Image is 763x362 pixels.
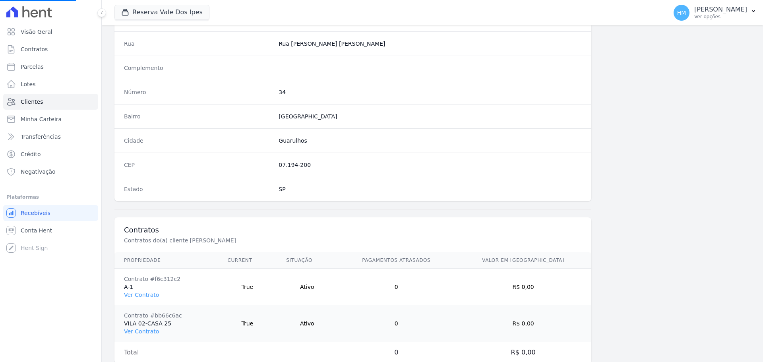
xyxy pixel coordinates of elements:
a: Minha Carteira [3,111,98,127]
td: Ativo [277,305,337,342]
span: Visão Geral [21,28,52,36]
div: Contrato #bb66c6ac [124,312,208,319]
dt: Cidade [124,137,272,145]
a: Recebíveis [3,205,98,221]
span: Contratos [21,45,48,53]
a: Ver Contrato [124,292,159,298]
a: Transferências [3,129,98,145]
td: True [218,269,277,306]
button: HM [PERSON_NAME] Ver opções [667,2,763,24]
span: Minha Carteira [21,115,62,123]
a: Visão Geral [3,24,98,40]
dt: Complemento [124,64,272,72]
a: Negativação [3,164,98,180]
dd: Guarulhos [279,137,582,145]
p: [PERSON_NAME] [694,6,747,14]
dt: CEP [124,161,272,169]
th: Propriedade [114,252,218,269]
span: Recebíveis [21,209,50,217]
a: Clientes [3,94,98,110]
a: Lotes [3,76,98,92]
dt: Estado [124,185,272,193]
dd: Rua [PERSON_NAME] [PERSON_NAME] [279,40,582,48]
dd: [GEOGRAPHIC_DATA] [279,112,582,120]
h3: Contratos [124,225,582,235]
td: VILA 02-CASA 25 [114,305,218,342]
td: 0 [337,269,455,306]
dt: Bairro [124,112,272,120]
a: Crédito [3,146,98,162]
span: HM [677,10,686,15]
th: Current [218,252,277,269]
span: Negativação [21,168,56,176]
dd: 07.194-200 [279,161,582,169]
td: A-1 [114,269,218,306]
button: Reserva Vale Dos Ipes [114,5,209,20]
dt: Rua [124,40,272,48]
dd: SP [279,185,582,193]
span: Crédito [21,150,41,158]
th: Situação [277,252,337,269]
span: Parcelas [21,63,44,71]
td: R$ 0,00 [455,305,591,342]
dd: 34 [279,88,582,96]
td: R$ 0,00 [455,269,591,306]
td: 0 [337,305,455,342]
span: Transferências [21,133,61,141]
p: Ver opções [694,14,747,20]
span: Clientes [21,98,43,106]
a: Ver Contrato [124,328,159,335]
span: Lotes [21,80,36,88]
th: Pagamentos Atrasados [337,252,455,269]
th: Valor em [GEOGRAPHIC_DATA] [455,252,591,269]
a: Conta Hent [3,223,98,238]
div: Contrato #f6c312c2 [124,275,208,283]
div: Plataformas [6,192,95,202]
td: True [218,305,277,342]
a: Parcelas [3,59,98,75]
p: Contratos do(a) cliente [PERSON_NAME] [124,236,391,244]
dt: Número [124,88,272,96]
a: Contratos [3,41,98,57]
span: Conta Hent [21,226,52,234]
td: Ativo [277,269,337,306]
